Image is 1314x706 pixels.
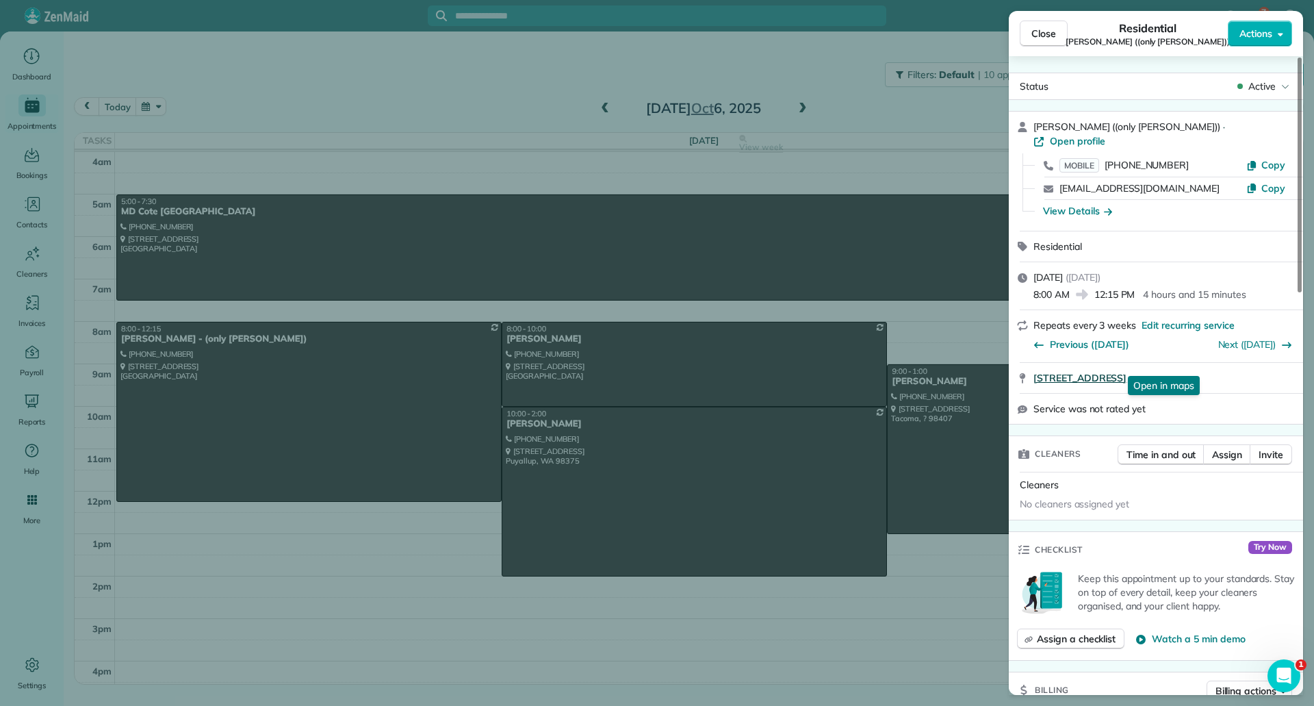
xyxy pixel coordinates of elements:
[1248,79,1276,93] span: Active
[1035,447,1081,461] span: Cleaners
[1035,683,1069,697] span: Billing
[1059,158,1189,172] a: MOBILE[PHONE_NUMBER]
[1033,134,1105,148] a: Open profile
[1128,376,1200,395] p: Open in maps
[1152,632,1245,646] span: Watch a 5 min demo
[1031,27,1056,40] span: Close
[1212,448,1242,462] span: Assign
[1033,271,1063,283] span: [DATE]
[1218,338,1293,351] button: Next ([DATE])
[1033,338,1129,351] button: Previous ([DATE])
[1020,498,1129,510] span: No cleaners assigned yet
[1020,21,1068,47] button: Close
[1035,543,1083,557] span: Checklist
[1296,659,1306,670] span: 1
[1215,684,1276,698] span: Billing actions
[1033,121,1220,133] span: [PERSON_NAME] ((only [PERSON_NAME]))
[1094,288,1135,301] span: 12:15 PM
[1043,204,1112,218] button: View Details
[1246,181,1285,195] button: Copy
[1020,80,1048,92] span: Status
[1267,659,1300,692] iframe: Intercom live chat
[1135,632,1245,646] button: Watch a 5 min demo
[1017,629,1124,649] button: Assign a checklist
[1142,318,1235,332] span: Edit recurring service
[1126,448,1196,462] span: Time in and out
[1050,134,1105,148] span: Open profile
[1059,158,1099,173] span: MOBILE
[1246,158,1285,172] button: Copy
[1066,36,1230,47] span: [PERSON_NAME] ((only [PERSON_NAME]))
[1203,444,1251,465] button: Assign
[1066,271,1100,283] span: ( [DATE] )
[1261,159,1285,171] span: Copy
[1033,402,1146,416] span: Service was not rated yet
[1020,479,1059,491] span: Cleaners
[1250,444,1292,465] button: Invite
[1033,240,1082,253] span: Residential
[1059,182,1220,194] a: [EMAIL_ADDRESS][DOMAIN_NAME]
[1261,182,1285,194] span: Copy
[1119,20,1177,36] span: Residential
[1033,319,1136,331] span: Repeats every 3 weeks
[1078,572,1295,613] p: Keep this appointment up to your standards. Stay on top of every detail, keep your cleaners organ...
[1118,444,1204,465] button: Time in and out
[1033,371,1126,385] span: [STREET_ADDRESS]
[1037,632,1116,646] span: Assign a checklist
[1143,288,1246,301] p: 4 hours and 15 minutes
[1248,541,1292,555] span: Try Now
[1218,338,1276,351] a: Next ([DATE])
[1220,121,1228,132] span: ·
[1239,27,1272,40] span: Actions
[1259,448,1283,462] span: Invite
[1033,288,1070,301] span: 8:00 AM
[1105,159,1189,171] span: [PHONE_NUMBER]
[1033,371,1295,385] a: [STREET_ADDRESS]
[1050,338,1129,351] span: Previous ([DATE])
